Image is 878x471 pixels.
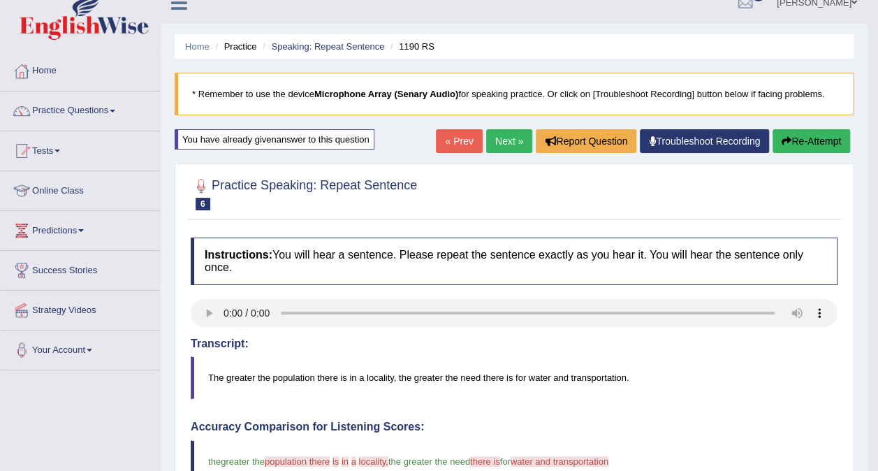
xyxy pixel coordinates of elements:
[358,456,388,467] span: locality,
[1,131,160,166] a: Tests
[511,456,608,467] span: water and transportation
[196,198,210,210] span: 6
[265,456,330,467] span: population there
[1,291,160,326] a: Strategy Videos
[536,129,636,153] button: Report Question
[208,456,221,467] span: the
[773,129,850,153] button: Re-Attempt
[205,249,272,261] b: Instructions:
[221,456,265,467] span: greater the
[191,338,837,350] h4: Transcript:
[212,40,256,53] li: Practice
[1,52,160,87] a: Home
[500,456,511,467] span: for
[314,89,458,99] b: Microphone Array (Senary Audio)
[387,40,434,53] li: 1190 RS
[388,456,470,467] span: the greater the need
[351,456,356,467] span: a
[191,238,837,284] h4: You will hear a sentence. Please repeat the sentence exactly as you hear it. You will hear the se...
[175,129,374,150] div: You have already given answer to this question
[436,129,482,153] a: « Prev
[191,175,417,210] h2: Practice Speaking: Repeat Sentence
[640,129,769,153] a: Troubleshoot Recording
[470,456,500,467] span: there is
[1,211,160,246] a: Predictions
[342,456,349,467] span: in
[1,331,160,365] a: Your Account
[185,41,210,52] a: Home
[175,73,854,115] blockquote: * Remember to use the device for speaking practice. Or click on [Troubleshoot Recording] button b...
[1,171,160,206] a: Online Class
[1,251,160,286] a: Success Stories
[486,129,532,153] a: Next »
[1,92,160,126] a: Practice Questions
[271,41,384,52] a: Speaking: Repeat Sentence
[191,356,837,399] blockquote: The greater the population there is in a locality, the greater the need there is for water and tr...
[191,421,837,433] h4: Accuracy Comparison for Listening Scores:
[332,456,339,467] span: is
